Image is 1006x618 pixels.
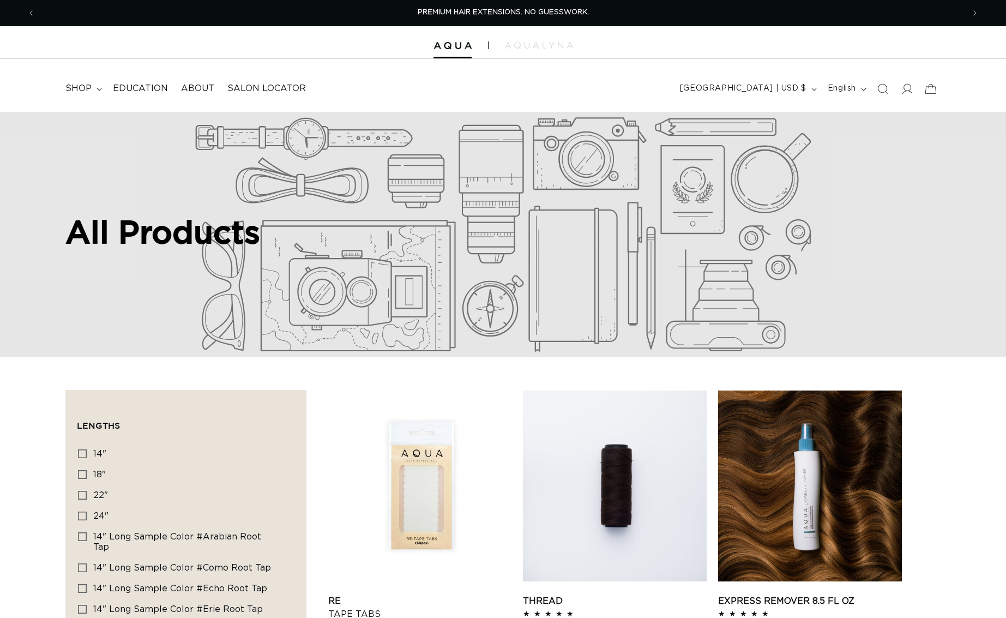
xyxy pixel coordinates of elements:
[181,83,214,94] span: About
[65,83,92,94] span: shop
[93,512,109,520] span: 24"
[59,76,106,101] summary: shop
[821,79,871,99] button: English
[828,83,856,94] span: English
[963,3,987,23] button: Next announcement
[106,76,174,101] a: Education
[523,595,707,608] a: Thread
[77,401,295,441] summary: Lengths (0 selected)
[93,584,267,593] span: 14" Long Sample Color #Echo Root Tap
[93,532,261,551] span: 14" Long Sample Color #Arabian Root Tap
[77,421,120,430] span: Lengths
[65,213,311,251] h2: All Products
[418,9,589,16] span: PREMIUM HAIR EXTENSIONS. NO GUESSWORK.
[93,470,106,479] span: 18"
[221,76,312,101] a: Salon Locator
[19,3,43,23] button: Previous announcement
[113,83,168,94] span: Education
[505,42,573,49] img: aqualyna.com
[227,83,306,94] span: Salon Locator
[718,595,902,608] a: Express Remover 8.5 fl oz
[93,563,271,572] span: 14" Long Sample Color #Como Root Tap
[93,449,106,458] span: 14"
[174,76,221,101] a: About
[433,42,472,50] img: Aqua Hair Extensions
[93,605,263,614] span: 14" Long Sample Color #Erie Root Tap
[93,491,108,500] span: 22"
[673,79,821,99] button: [GEOGRAPHIC_DATA] | USD $
[871,77,895,101] summary: Search
[680,83,806,94] span: [GEOGRAPHIC_DATA] | USD $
